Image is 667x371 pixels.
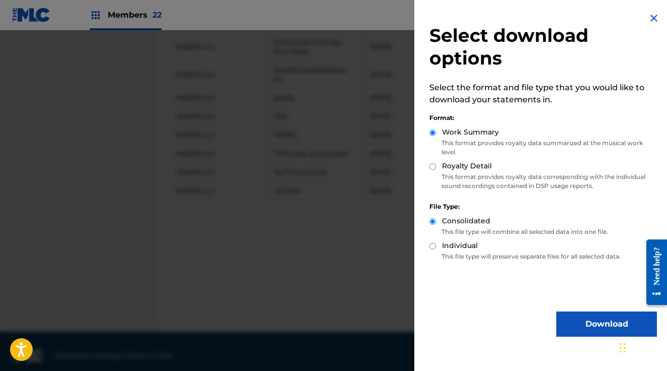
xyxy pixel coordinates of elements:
p: This format provides royalty data summarized at the musical work level. [429,139,657,157]
h2: Select download options [429,24,657,70]
iframe: Chat Widget [617,323,667,371]
div: Format: [429,113,657,122]
p: This format provides royalty data corresponding with the individual sound recordings contained in... [429,172,657,191]
button: Download [556,312,657,337]
label: Royalty Detail [442,161,492,171]
label: Work Summary [442,127,499,138]
span: 22 [153,10,162,20]
p: Select the format and file type that you would like to download your statements in. [429,82,657,106]
div: Drag [620,333,626,363]
p: This file type will preserve separate files for all selected data. [429,252,657,261]
iframe: Resource Center [639,231,667,313]
p: This file type will combine all selected data into one file. [429,227,657,236]
img: Top Rightsholders [90,9,102,21]
label: Individual [442,240,478,251]
label: Consolidated [442,216,490,226]
span: Members [108,9,162,21]
img: MLC Logo [12,8,51,22]
div: File Type: [429,202,657,211]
